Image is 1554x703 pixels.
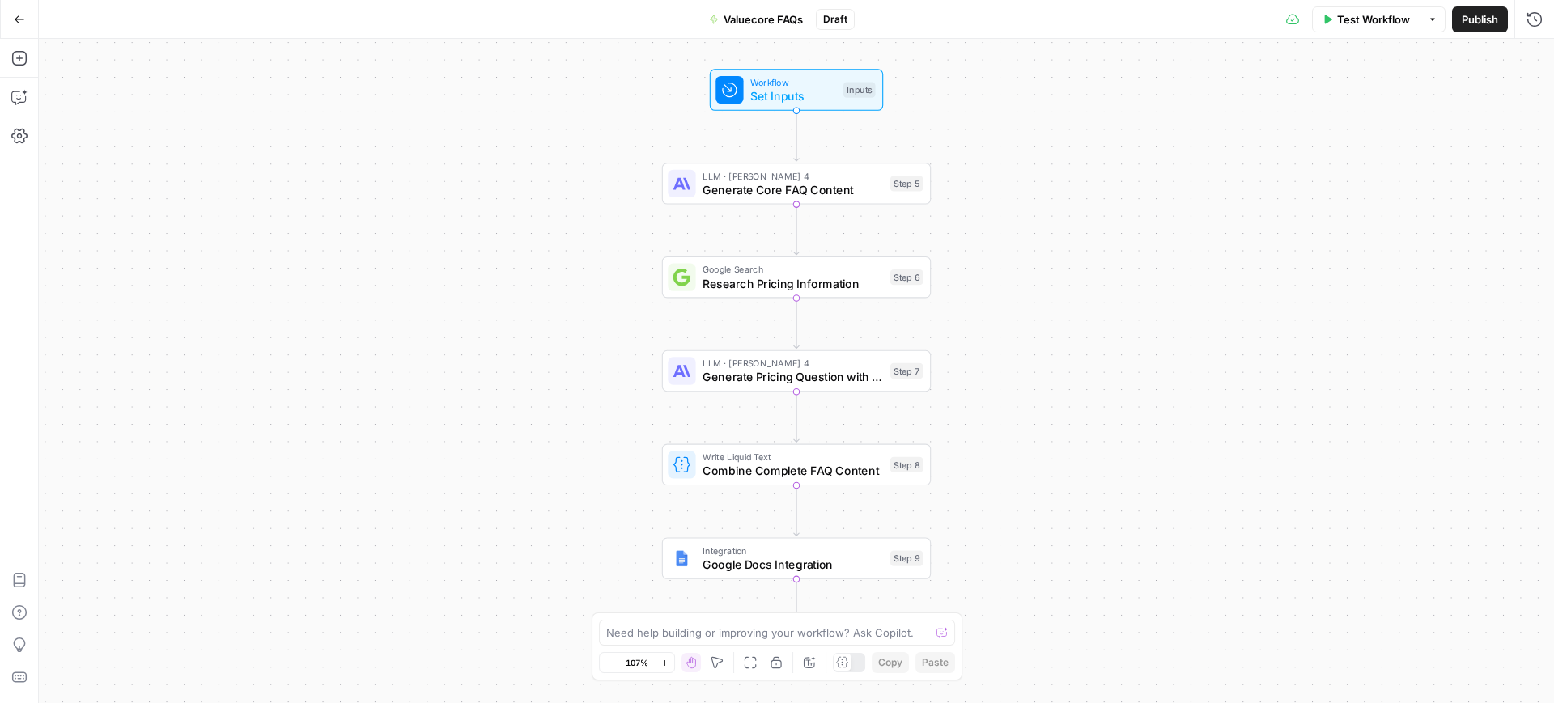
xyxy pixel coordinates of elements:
[750,87,836,104] span: Set Inputs
[794,392,799,442] g: Edge from step_7 to step_8
[703,368,883,385] span: Generate Pricing Question with Citations
[843,82,876,97] div: Inputs
[1452,6,1508,32] button: Publish
[703,169,883,183] span: LLM · [PERSON_NAME] 4
[1337,11,1410,28] span: Test Workflow
[872,652,909,673] button: Copy
[662,256,931,298] div: Google SearchResearch Pricing InformationStep 6
[703,556,883,573] span: Google Docs Integration
[750,75,836,89] span: Workflow
[703,544,883,557] span: Integration
[890,550,923,565] div: Step 9
[890,363,923,379] div: Step 7
[703,262,883,276] span: Google Search
[915,652,955,673] button: Paste
[662,444,931,485] div: Write Liquid TextCombine Complete FAQ ContentStep 8
[890,176,923,191] div: Step 5
[662,350,931,392] div: LLM · [PERSON_NAME] 4Generate Pricing Question with CitationsStep 7
[794,485,799,536] g: Edge from step_8 to step_9
[1312,6,1420,32] button: Test Workflow
[794,298,799,348] g: Edge from step_6 to step_7
[823,12,847,27] span: Draft
[673,549,690,566] img: Instagram%20post%20-%201%201.png
[794,579,799,629] g: Edge from step_9 to end
[703,181,883,198] span: Generate Core FAQ Content
[662,69,931,110] div: WorkflowSet InputsInputs
[890,457,923,472] div: Step 8
[662,163,931,204] div: LLM · [PERSON_NAME] 4Generate Core FAQ ContentStep 5
[703,356,883,370] span: LLM · [PERSON_NAME] 4
[878,655,902,670] span: Copy
[1462,11,1498,28] span: Publish
[626,656,648,669] span: 107%
[794,205,799,255] g: Edge from step_5 to step_6
[703,450,883,464] span: Write Liquid Text
[794,111,799,161] g: Edge from start to step_5
[703,462,883,479] span: Combine Complete FAQ Content
[699,6,813,32] button: Valuecore FAQs
[703,274,883,291] span: Research Pricing Information
[922,655,949,670] span: Paste
[662,537,931,578] div: IntegrationGoogle Docs IntegrationStep 9
[890,269,923,285] div: Step 6
[724,11,803,28] span: Valuecore FAQs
